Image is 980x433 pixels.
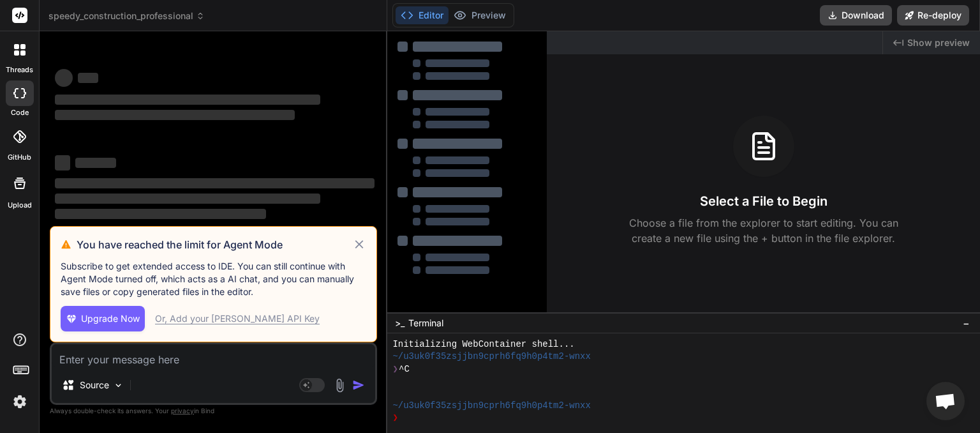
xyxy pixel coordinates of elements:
[75,158,116,168] span: ‌
[392,351,590,363] span: ~/u3uk0f35zsjjbn9cprh6fq9h0p4tm2-wnxx
[408,317,443,330] span: Terminal
[960,313,972,333] button: −
[820,5,892,26] button: Download
[963,317,970,330] span: −
[449,6,511,24] button: Preview
[926,382,965,420] a: Open chat
[55,69,73,87] span: ‌
[897,5,969,26] button: Re-deploy
[113,380,124,391] img: Pick Models
[392,338,574,351] span: Initializing WebContainer shell...
[392,400,590,412] span: ~/u3uk0f35zsjjbn9cprh6fq9h0p4tm2-wnxx
[61,260,366,298] p: Subscribe to get extended access to IDE. You can still continue with Agent Mode turned off, which...
[907,36,970,49] span: Show preview
[396,6,449,24] button: Editor
[332,378,347,393] img: attachment
[80,379,109,391] p: Source
[395,317,405,330] span: >_
[171,407,194,414] span: privacy
[81,312,140,325] span: Upgrade Now
[9,391,31,413] img: settings
[55,194,320,204] span: ‌
[48,10,205,22] span: speedy_construction_professional
[6,65,33,75] label: threads
[78,73,98,83] span: ‌
[8,152,31,163] label: GitHub
[8,200,32,211] label: Upload
[155,312,320,325] div: Or, Add your [PERSON_NAME] API Key
[77,237,352,252] h3: You have reached the limit for Agent Mode
[55,95,320,105] span: ‌
[55,110,295,120] span: ‌
[50,405,377,417] p: Always double-check its answers. Your in Bind
[392,363,399,376] span: ❯
[399,363,410,376] span: ^C
[11,107,29,118] label: code
[621,215,907,246] p: Choose a file from the explorer to start editing. You can create a new file using the + button in...
[392,412,399,424] span: ❯
[55,178,375,188] span: ‌
[700,192,828,210] h3: Select a File to Begin
[55,155,70,171] span: ‌
[61,306,145,331] button: Upgrade Now
[352,379,365,391] img: icon
[55,209,266,219] span: ‌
